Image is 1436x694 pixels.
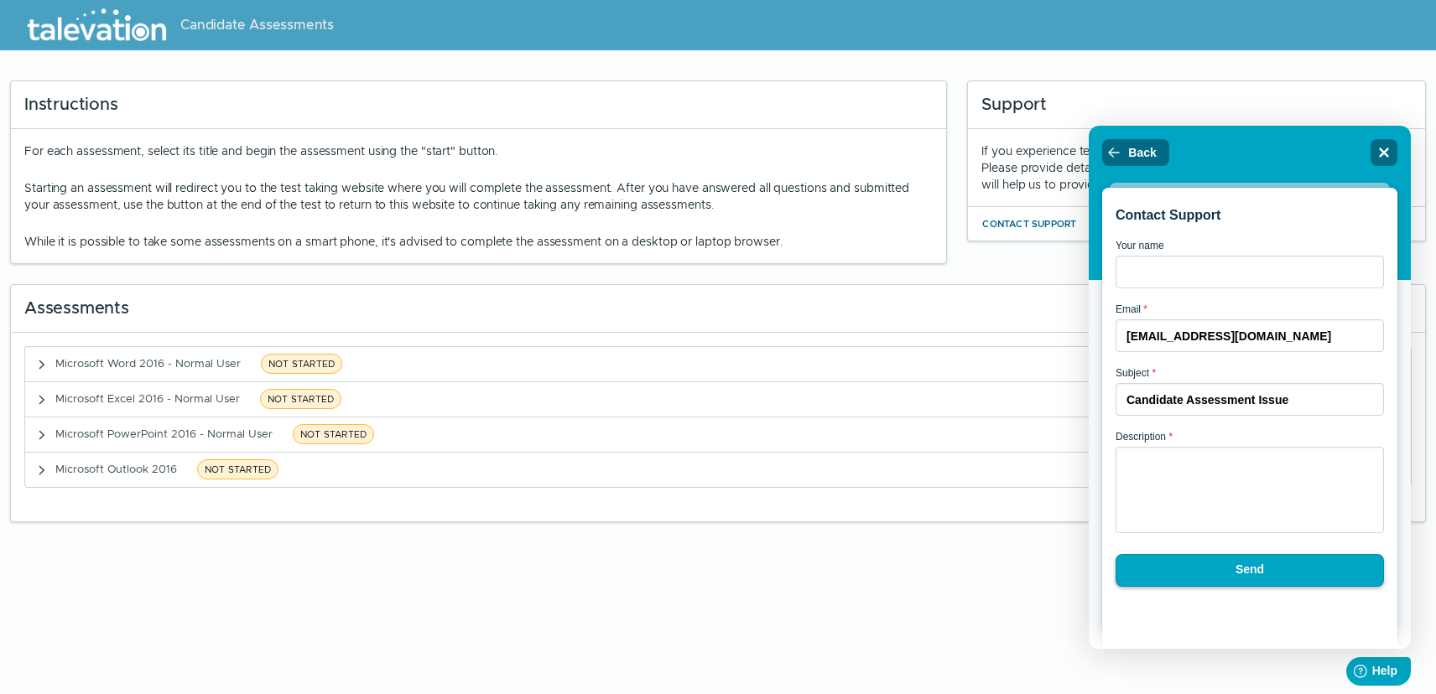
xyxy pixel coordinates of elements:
[55,462,177,476] span: Microsoft Outlook 2016
[25,347,1411,381] button: Microsoft Word 2016 - Normal UserNOT STARTED
[1089,126,1411,649] iframe: Help widget
[55,427,273,441] span: Microsoft PowerPoint 2016 - Normal User
[197,459,278,479] span: NOT STARTED
[180,15,334,35] span: Candidate Assessments
[11,285,1425,333] div: Assessments
[11,81,946,129] div: Instructions
[24,233,933,250] p: While it is possible to take some assessments on a smart phone, it's advised to complete the asse...
[20,4,174,46] img: Talevation_Logo_Transparent_white.png
[293,424,374,444] span: NOT STARTED
[260,389,341,409] span: NOT STARTED
[24,179,933,213] p: Starting an assessment will redirect you to the test taking website where you will complete the a...
[981,142,1412,193] div: If you experience technical issues related to an assessment, contact support. Please provide deta...
[968,81,1425,129] div: Support
[981,214,1077,234] button: Contact Support
[24,142,933,250] div: For each assessment, select its title and begin the assessment using the "start" button.
[25,453,1411,487] button: Microsoft Outlook 2016NOT STARTED
[25,417,1411,452] button: Microsoft PowerPoint 2016 - Normal UserNOT STARTED
[25,382,1411,417] button: Microsoft Excel 2016 - Normal UserNOT STARTED
[55,391,240,406] span: Microsoft Excel 2016 - Normal User
[55,356,241,370] span: Microsoft Word 2016 - Normal User
[261,354,342,374] span: NOT STARTED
